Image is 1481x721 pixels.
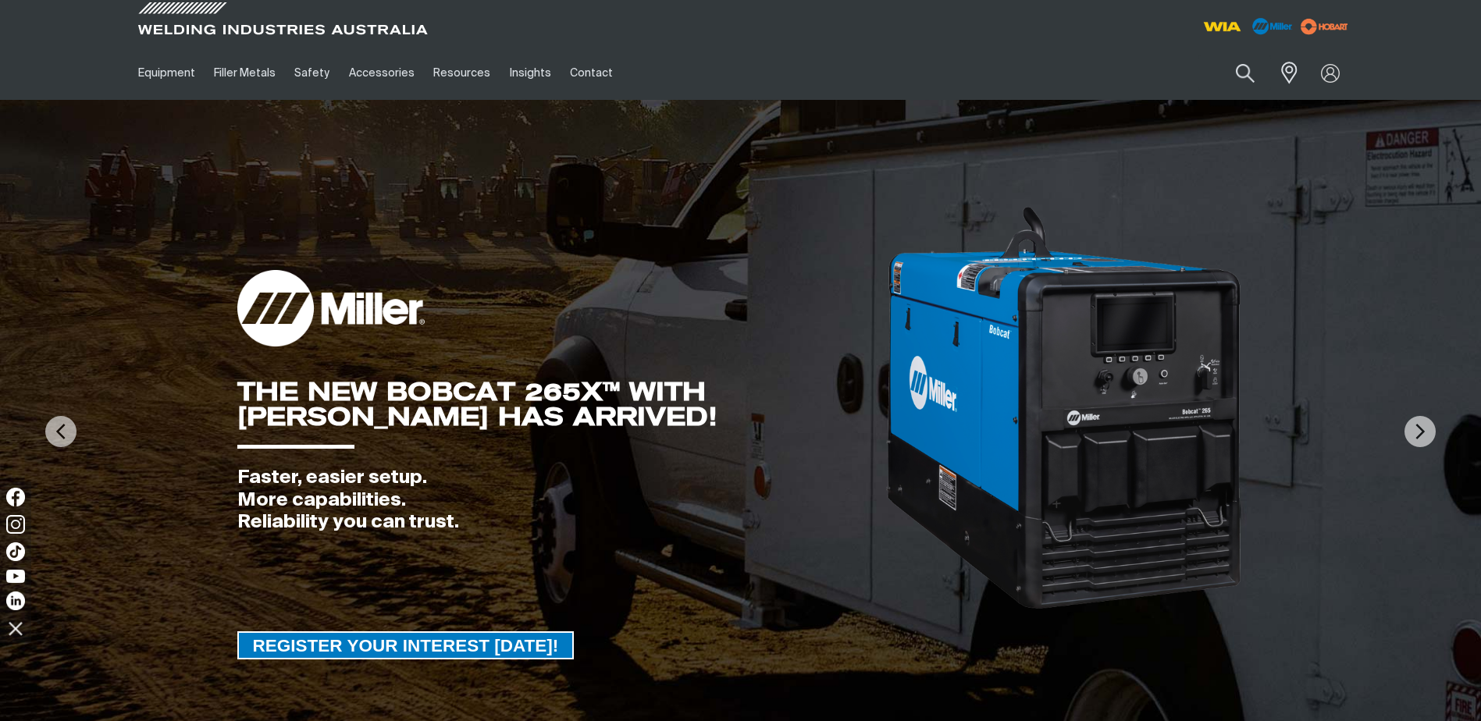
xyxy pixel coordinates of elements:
a: Safety [285,46,339,100]
input: Product name or item number... [1198,55,1271,91]
a: Resources [424,46,500,100]
button: Search products [1219,55,1272,91]
a: Filler Metals [205,46,285,100]
a: Contact [561,46,622,100]
img: TikTok [6,542,25,561]
img: miller [1296,15,1353,38]
img: Instagram [6,515,25,534]
a: Equipment [129,46,205,100]
a: Accessories [340,46,424,100]
img: PrevArrow [45,416,77,447]
div: Faster, easier setup. More capabilities. Reliability you can trust. [237,467,885,534]
img: NextArrow [1404,416,1436,447]
img: YouTube [6,570,25,583]
img: LinkedIn [6,591,25,610]
div: THE NEW BOBCAT 265X™ WITH [PERSON_NAME] HAS ARRIVED! [237,379,885,429]
img: hide socials [2,615,29,641]
span: REGISTER YOUR INTEREST [DATE]! [239,631,573,659]
a: REGISTER YOUR INTEREST TODAY! [237,631,575,659]
img: Facebook [6,488,25,506]
nav: Main [129,46,1047,100]
a: Insights [500,46,560,100]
